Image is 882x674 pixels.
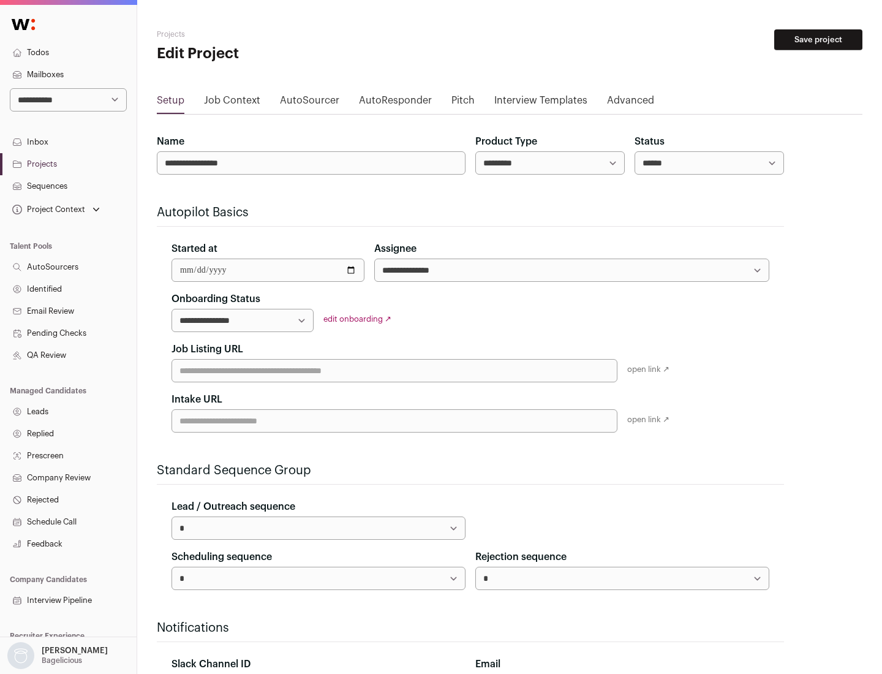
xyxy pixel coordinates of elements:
[10,205,85,214] div: Project Context
[475,550,567,564] label: Rejection sequence
[635,134,665,149] label: Status
[5,642,110,669] button: Open dropdown
[204,93,260,113] a: Job Context
[157,134,184,149] label: Name
[374,241,417,256] label: Assignee
[7,642,34,669] img: nopic.png
[171,392,222,407] label: Intake URL
[607,93,654,113] a: Advanced
[157,44,392,64] h1: Edit Project
[171,342,243,357] label: Job Listing URL
[475,657,769,672] div: Email
[157,29,392,39] h2: Projects
[774,29,862,50] button: Save project
[171,292,260,306] label: Onboarding Status
[171,499,295,514] label: Lead / Outreach sequence
[494,93,587,113] a: Interview Templates
[171,550,272,564] label: Scheduling sequence
[157,204,784,221] h2: Autopilot Basics
[157,619,784,637] h2: Notifications
[171,657,251,672] label: Slack Channel ID
[323,315,391,323] a: edit onboarding ↗
[42,656,82,665] p: Bagelicious
[280,93,339,113] a: AutoSourcer
[157,462,784,479] h2: Standard Sequence Group
[171,241,217,256] label: Started at
[10,201,102,218] button: Open dropdown
[475,134,537,149] label: Product Type
[42,646,108,656] p: [PERSON_NAME]
[359,93,432,113] a: AutoResponder
[5,12,42,37] img: Wellfound
[157,93,184,113] a: Setup
[451,93,475,113] a: Pitch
